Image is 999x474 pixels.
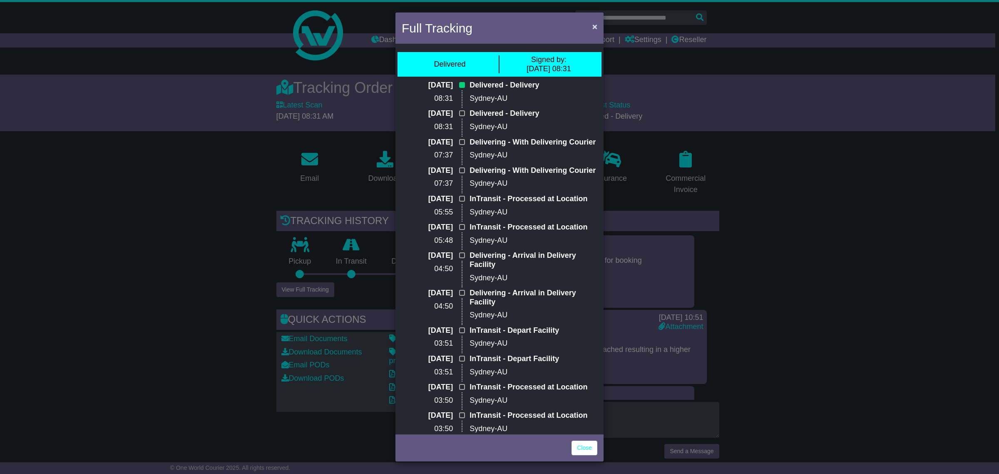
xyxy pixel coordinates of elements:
p: InTransit - Processed at Location [470,195,597,204]
h4: Full Tracking [402,19,472,37]
p: 04:50 [402,264,453,274]
p: Delivering - With Delivering Courier [470,138,597,147]
span: Signed by: [531,55,567,64]
p: [DATE] [402,411,453,420]
p: 05:48 [402,236,453,245]
button: Close [588,18,601,35]
p: [DATE] [402,289,453,298]
p: [DATE] [402,138,453,147]
p: 07:37 [402,151,453,160]
a: Close [572,441,597,455]
p: Sydney-AU [470,122,597,132]
p: InTransit - Processed at Location [470,383,597,392]
p: InTransit - Depart Facility [470,326,597,335]
p: 03:51 [402,339,453,348]
p: Sydney-AU [470,396,597,405]
p: Sydney-AU [470,424,597,434]
p: 04:50 [402,302,453,311]
p: [DATE] [402,81,453,90]
p: Sydney-AU [470,236,597,245]
p: Sydney-AU [470,368,597,377]
span: × [592,22,597,31]
p: Sydney-AU [470,94,597,103]
p: InTransit - Processed at Location [470,223,597,232]
p: 05:55 [402,208,453,217]
p: [DATE] [402,251,453,260]
p: InTransit - Processed at Location [470,411,597,420]
p: InTransit - Depart Facility [470,354,597,364]
p: 08:31 [402,94,453,103]
p: [DATE] [402,383,453,392]
p: Delivering - Arrival in Delivery Facility [470,251,597,269]
p: [DATE] [402,326,453,335]
p: Delivered - Delivery [470,109,597,118]
p: Sydney-AU [470,151,597,160]
p: Sydney-AU [470,274,597,283]
p: 08:31 [402,122,453,132]
p: Sydney-AU [470,339,597,348]
p: [DATE] [402,354,453,364]
p: [DATE] [402,166,453,175]
p: Delivering - Arrival in Delivery Facility [470,289,597,307]
p: [DATE] [402,109,453,118]
p: 07:37 [402,179,453,188]
p: Sydney-AU [470,208,597,217]
p: 03:50 [402,424,453,434]
p: Delivered - Delivery [470,81,597,90]
p: [DATE] [402,223,453,232]
div: Delivered [434,60,465,69]
p: [DATE] [402,195,453,204]
p: Delivering - With Delivering Courier [470,166,597,175]
p: Sydney-AU [470,179,597,188]
p: 03:51 [402,368,453,377]
p: 03:50 [402,396,453,405]
div: [DATE] 08:31 [527,55,571,73]
p: Sydney-AU [470,311,597,320]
